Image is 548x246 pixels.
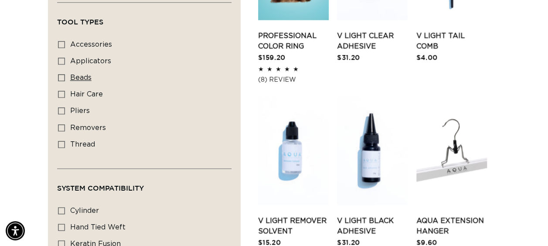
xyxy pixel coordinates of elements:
[6,221,25,240] div: Accessibility Menu
[57,169,231,200] summary: System Compatibility (0 selected)
[57,18,103,26] span: Tool Types
[70,207,99,214] span: cylinder
[70,41,112,48] span: accessories
[70,91,103,98] span: hair care
[258,215,329,236] a: V Light Remover Solvent
[70,224,126,231] span: hand tied weft
[70,58,111,65] span: applicators
[70,74,92,81] span: beads
[57,3,231,34] summary: Tool Types (0 selected)
[70,107,90,114] span: pliers
[70,141,95,148] span: thread
[57,184,144,192] span: System Compatibility
[70,124,106,131] span: removers
[416,31,487,51] a: V Light Tail Comb
[337,215,408,236] a: V Light Black Adhesive
[337,31,408,51] a: V Light Clear Adhesive
[258,31,329,51] a: Professional Color Ring
[416,215,487,236] a: AQUA Extension Hanger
